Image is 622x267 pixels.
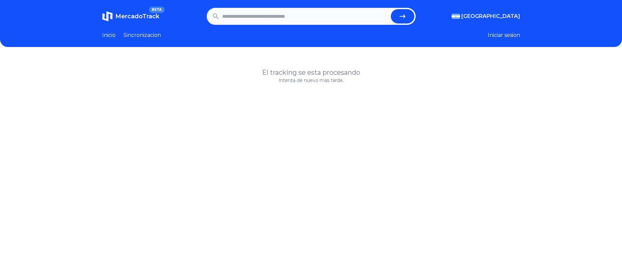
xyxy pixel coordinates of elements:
[123,31,161,39] a: Sincronizacion
[452,14,460,19] img: Argentina
[461,12,520,20] span: [GEOGRAPHIC_DATA]
[488,31,520,39] button: Iniciar sesion
[452,12,520,20] button: [GEOGRAPHIC_DATA]
[102,68,520,77] h1: El tracking se esta procesando
[149,7,164,13] span: BETA
[102,11,113,22] img: MercadoTrack
[102,11,159,22] a: MercadoTrackBETA
[115,13,159,20] span: MercadoTrack
[102,77,520,84] p: Intenta de nuevo más tarde.
[102,31,116,39] a: Inicio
